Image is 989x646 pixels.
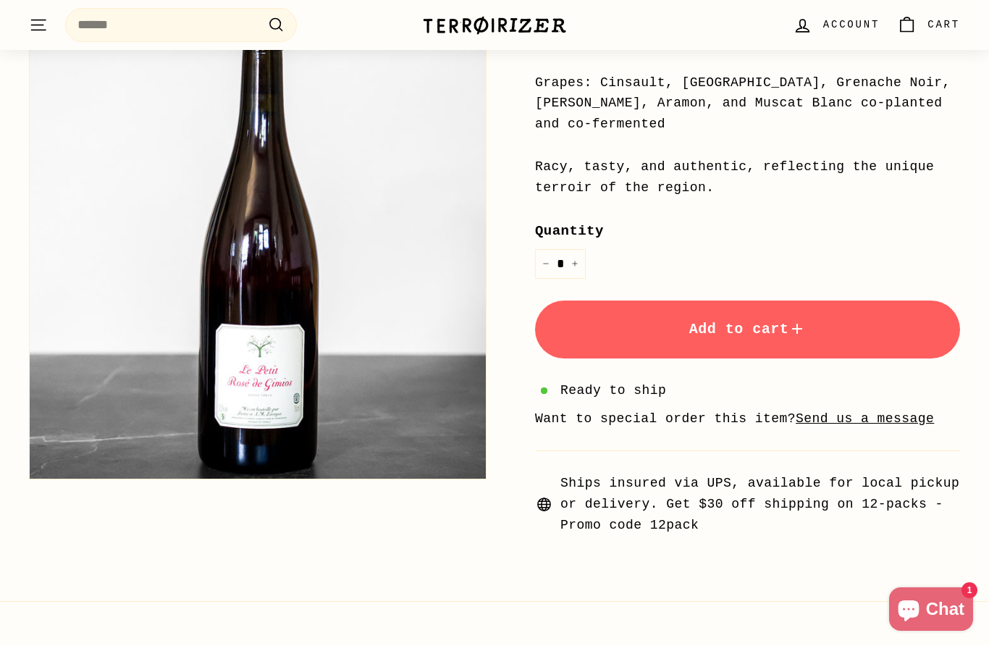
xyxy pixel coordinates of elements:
span: Ready to ship [560,380,666,401]
label: Quantity [535,220,960,242]
span: Cart [927,17,960,33]
a: Cart [888,4,969,46]
button: Add to cart [535,301,960,358]
a: Account [784,4,888,46]
span: Account [823,17,880,33]
div: Racy, tasty, and authentic, reflecting the unique terroir of the region. [535,156,960,198]
inbox-online-store-chat: Shopify online store chat [885,587,977,634]
div: Grapes: Cinsault, [GEOGRAPHIC_DATA], Grenache Noir, [PERSON_NAME], Aramon, and Muscat Blanc co-pl... [535,72,960,135]
a: Send us a message [796,411,934,426]
li: Want to special order this item? [535,408,960,429]
span: Ships insured via UPS, available for local pickup or delivery. Get $30 off shipping on 12-packs -... [560,473,960,535]
span: Add to cart [689,321,807,337]
button: Reduce item quantity by one [535,249,557,279]
button: Increase item quantity by one [564,249,586,279]
input: quantity [535,249,586,279]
